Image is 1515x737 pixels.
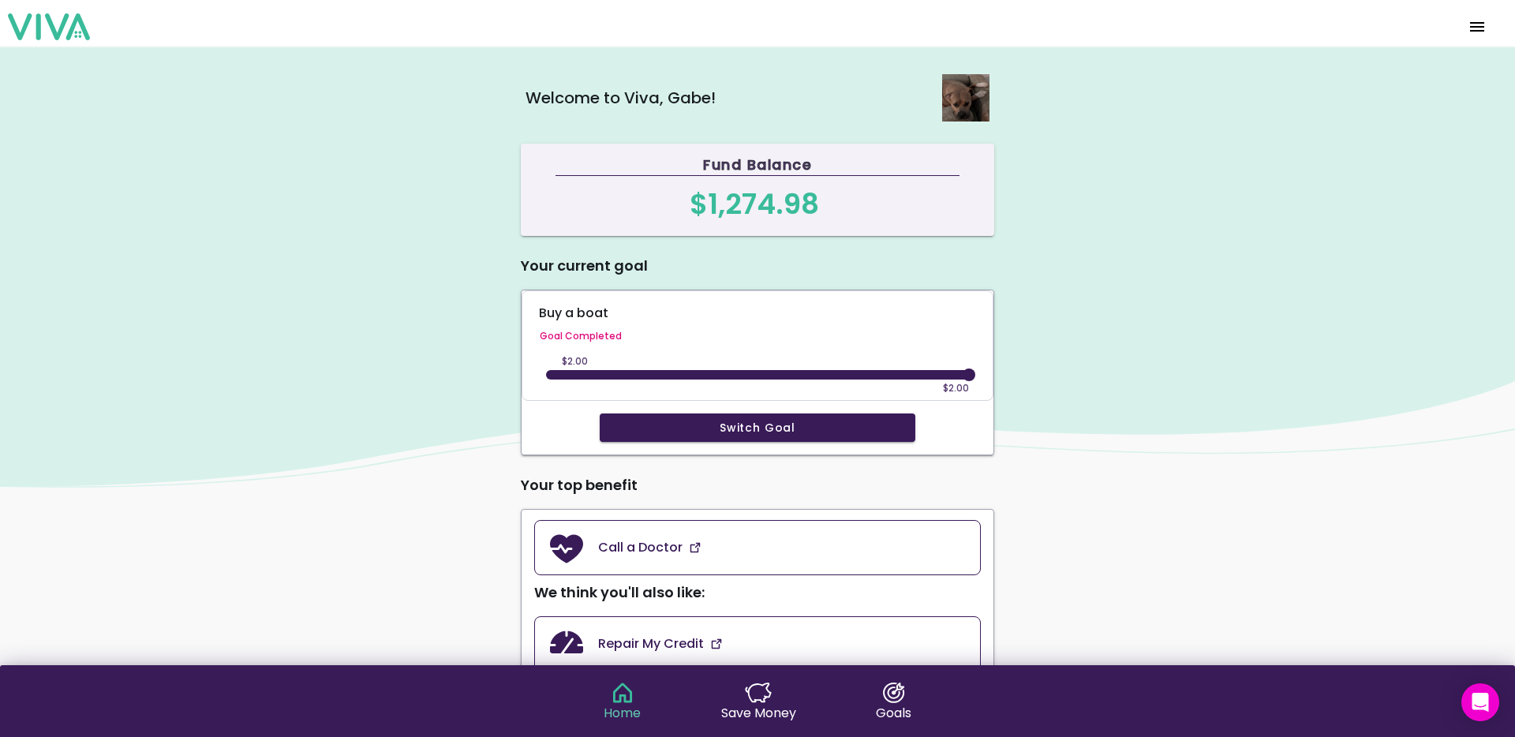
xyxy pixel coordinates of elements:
[876,683,911,722] a: singleWord.goalsGoals
[598,634,704,653] ion-text: Repair My Credit
[534,616,981,672] a: Repair My Credit
[548,625,585,663] img: amenity
[745,683,772,703] img: singleWord.saveMoney
[598,538,683,557] ion-text: Call a Doctor
[521,144,994,236] a: Fund Balance$1,274.98
[539,304,980,335] p: Buy a boat
[555,154,959,176] ion-text: Fund Balance
[609,683,636,703] img: singleWord.home
[876,703,911,723] ion-text: Goals
[604,703,641,723] ion-text: Home
[721,703,796,723] ion-text: Save Money
[521,474,994,496] p: Your top benefit
[881,683,907,703] img: singleWord.goals
[604,683,641,722] a: singleWord.homeHome
[721,683,796,722] a: singleWord.saveMoneySave Money
[534,413,981,442] a: Switch Goal
[720,422,795,433] ion-text: Switch Goal
[548,529,585,567] img: amenity
[540,329,980,343] ion-text: Goal Completed
[710,638,723,650] img: amenity
[534,520,981,575] a: Call a Doctor
[521,255,994,277] p: Your current goal
[526,86,716,110] ion-text: Welcome to Viva , Gabe!
[943,381,969,395] span: $2.00
[562,354,588,368] span: $2.00
[522,290,993,401] a: Buy a boatGoal Completed$2.00$2.00
[534,582,705,602] ion-text: We think you'll also like :
[689,541,701,554] img: amenity
[690,184,819,224] ion-text: $1,274.98
[1461,683,1499,721] div: Open Intercom Messenger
